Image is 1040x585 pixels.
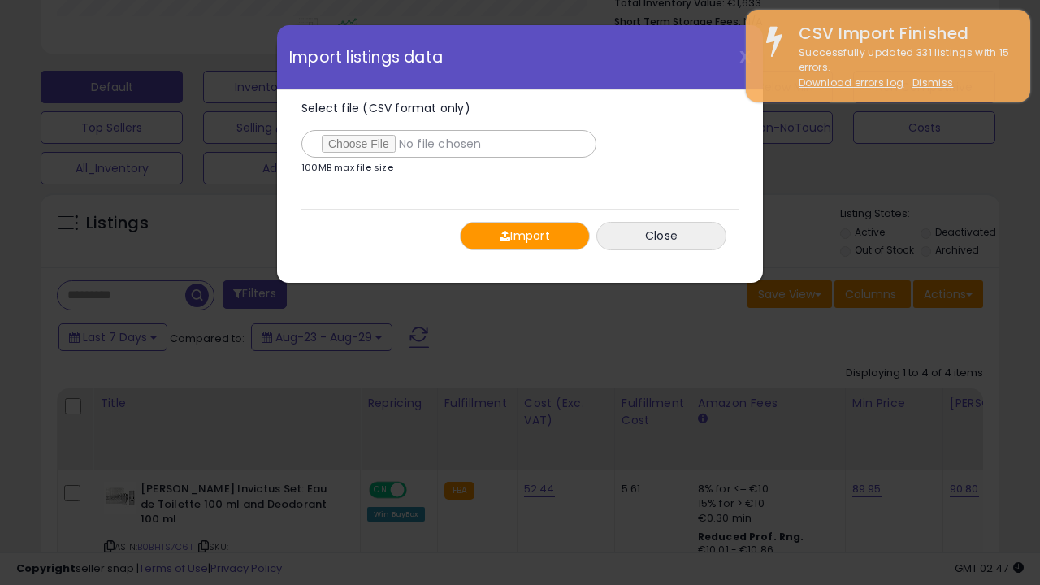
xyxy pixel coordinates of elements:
u: Dismiss [912,76,953,89]
p: 100MB max file size [301,163,393,172]
a: Download errors log [799,76,903,89]
span: Select file (CSV format only) [301,100,470,116]
div: Successfully updated 331 listings with 15 errors. [786,45,1018,91]
span: Import listings data [289,50,443,65]
button: Import [460,222,590,250]
button: Close [596,222,726,250]
span: X [739,45,751,68]
div: CSV Import Finished [786,22,1018,45]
